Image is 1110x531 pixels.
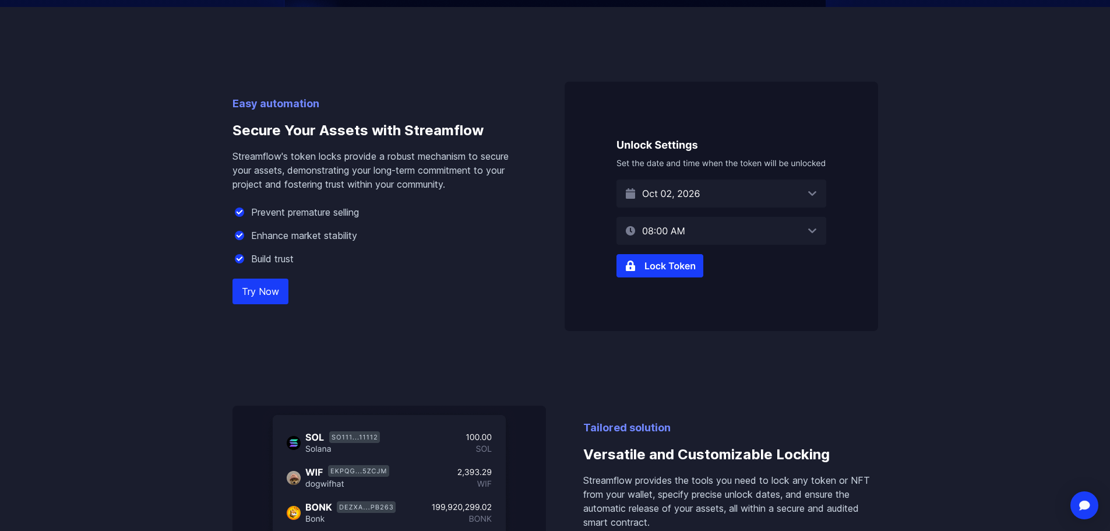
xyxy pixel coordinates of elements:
[232,279,288,304] a: Try Now
[565,82,878,331] img: Secure Your Assets with Streamflow
[583,473,878,529] p: Streamflow provides the tools you need to lock any token or NFT from your wallet, specify precise...
[251,252,294,266] p: Build trust
[583,436,878,473] h3: Versatile and Customizable Locking
[583,420,878,436] p: Tailored solution
[251,228,357,242] p: Enhance market stability
[232,96,527,112] p: Easy automation
[1070,491,1098,519] div: Open Intercom Messenger
[232,112,527,149] h3: Secure Your Assets with Streamflow
[251,205,359,219] p: Prevent premature selling
[232,149,527,191] p: Streamflow's token locks provide a robust mechanism to secure your assets, demonstrating your lon...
